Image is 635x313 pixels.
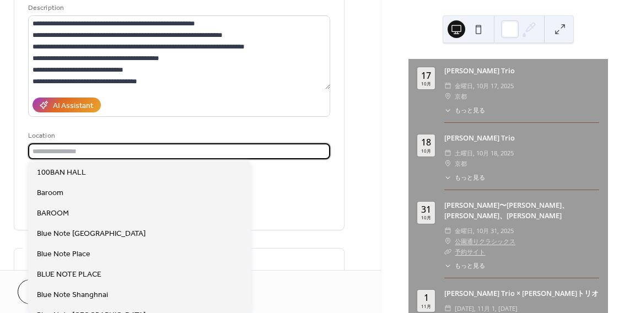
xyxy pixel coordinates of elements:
div: 1 [424,293,429,302]
div: 10月 [421,149,431,153]
div: ​ [444,91,451,101]
span: もっと見る [455,173,485,182]
div: 31 [421,205,431,214]
span: 金曜日, 10月 17, 2025 [455,80,514,91]
span: Blue Note [GEOGRAPHIC_DATA] [37,228,146,240]
button: ​もっと見る [444,261,485,271]
span: Baroom [37,187,63,199]
span: もっと見る [455,261,485,271]
button: Cancel [18,279,85,304]
div: ​ [444,261,451,271]
div: ​ [444,106,451,115]
div: 17 [421,71,431,80]
div: ​ [444,225,451,236]
span: 土曜日, 10月 18, 2025 [455,148,514,158]
span: BAROOM [37,208,69,219]
div: AI Assistant [53,100,93,112]
span: 金曜日, 10月 31, 2025 [455,225,514,236]
div: [PERSON_NAME] Trio [444,66,599,76]
a: 公園通りクラシックス [455,236,515,246]
span: Blue Note Shanghnai [37,289,108,301]
div: 10月 [421,82,431,86]
div: ​ [444,236,451,246]
span: Blue Note Place [37,249,90,260]
div: Location [28,130,328,142]
span: もっと見る [455,106,485,115]
div: 18 [421,138,431,147]
button: AI Assistant [33,98,101,112]
div: [PERSON_NAME] Trio [444,133,599,143]
div: ​ [444,173,451,182]
span: BLUE NOTE PLACE [37,269,101,280]
button: ​もっと見る [444,173,485,182]
span: 100BAN HALL [37,167,86,179]
div: Description [28,2,328,14]
div: 11月 [421,304,431,309]
span: 京都 [455,158,467,169]
a: [PERSON_NAME]〜[PERSON_NAME]、[PERSON_NAME]、[PERSON_NAME] [444,200,569,220]
button: ​もっと見る [444,106,485,115]
div: ​ [444,246,451,257]
a: [PERSON_NAME] Trio × [PERSON_NAME]トリオ [444,288,599,298]
span: 京都 [455,91,467,101]
div: ​ [444,80,451,91]
div: 10月 [421,215,431,220]
div: ​ [444,158,451,169]
a: 予約サイト [455,247,485,256]
div: ​ [444,148,451,158]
